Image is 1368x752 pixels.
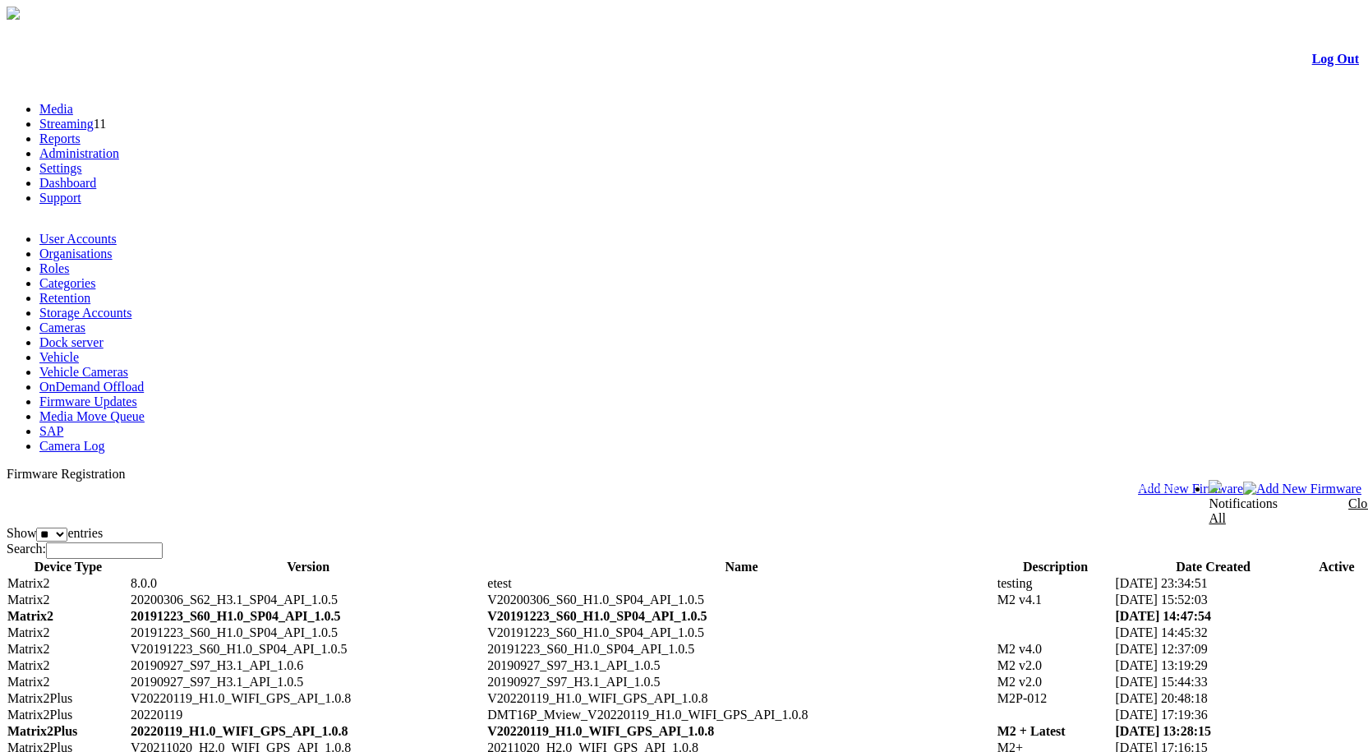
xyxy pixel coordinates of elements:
td: Matrix2 [7,657,130,674]
td: [DATE] 20:48:18 [1114,690,1311,707]
td: 20191223_S60_H1.0_SP04_API_1.0.5 [130,608,486,625]
td: 20191223_S60_H1.0_SP04_API_1.0.5 [486,641,996,657]
a: Vehicle Cameras [39,365,128,379]
td: M2 v4.0 [997,641,1115,657]
a: Log Out [1312,52,1359,66]
a: Settings [39,161,82,175]
td: 20220119_H1.0_WIFI_GPS_API_1.0.8 [130,723,486,740]
td: Matrix2 [7,641,130,657]
th: Version: activate to sort column ascending [130,559,486,575]
td: [DATE] 13:28:15 [1114,723,1311,740]
img: arrow-3.png [7,7,20,20]
th: Active [1312,559,1361,575]
td: M2 v2.0 [997,657,1115,674]
a: Media [39,102,73,116]
td: [DATE] 15:44:33 [1114,674,1311,690]
th: Date Created: activate to sort column ascending [1114,559,1311,575]
td: testing [997,575,1115,592]
td: Matrix2Plus [7,690,130,707]
a: Organisations [39,247,113,261]
td: V20220119_H1.0_WIFI_GPS_API_1.0.8 [130,690,486,707]
td: Matrix2 [7,575,130,592]
td: 20190927_S97_H3.1_API_1.0.5 [486,674,996,690]
a: Dashboard [39,176,96,190]
td: Matrix2Plus [7,707,130,723]
td: Matrix2 [7,592,130,608]
td: M2 v4.1 [997,592,1115,608]
span: Device Type [35,560,103,574]
td: [DATE] 15:52:03 [1114,592,1311,608]
td: Matrix2 [7,625,130,641]
td: 20190927_S97_H3.1_API_1.0.6 [130,657,486,674]
td: Matrix2Plus [7,723,130,740]
td: M2 + Latest [997,723,1115,740]
a: Vehicle [39,350,79,364]
select: Showentries [36,528,67,542]
td: [DATE] 17:19:36 [1114,707,1311,723]
td: Matrix2 [7,674,130,690]
td: V20191223_S60_H1.0_SP04_API_1.0.5 [130,641,486,657]
a: Retention [39,291,90,305]
a: Dock server [39,335,104,349]
td: 20191223_S60_H1.0_SP04_API_1.0.5 [130,625,486,641]
label: Show entries [7,526,103,540]
td: V20191223_S60_H1.0_SP04_API_1.0.5 [486,608,996,625]
a: OnDemand Offload [39,380,144,394]
td: V20200306_S60_H1.0_SP04_API_1.0.5 [486,592,996,608]
td: Matrix2 [7,608,130,625]
td: [DATE] 13:19:29 [1114,657,1311,674]
a: Support [39,191,81,205]
span: Firmware Registration [7,467,125,481]
a: Streaming [39,117,94,131]
a: Storage Accounts [39,306,131,320]
th: Description: activate to sort column ascending [997,559,1115,575]
a: Cameras [39,321,85,334]
td: V20220119_H1.0_WIFI_GPS_API_1.0.8 [486,723,996,740]
td: [DATE] 12:37:09 [1114,641,1311,657]
td: [DATE] 14:47:54 [1114,608,1311,625]
td: V20220119_H1.0_WIFI_GPS_API_1.0.8 [486,690,996,707]
td: M2 v2.0 [997,674,1115,690]
td: 20190927_S97_H3.1_API_1.0.5 [130,674,486,690]
a: SAP [39,424,63,438]
input: Search: [46,542,163,559]
th: Name: activate to sort column ascending [486,559,996,575]
td: V20191223_S60_H1.0_SP04_API_1.0.5 [486,625,996,641]
a: Firmware Updates [39,394,137,408]
a: Roles [39,261,69,275]
td: 20220119 [130,707,486,723]
a: User Accounts [39,232,117,246]
a: Categories [39,276,95,290]
td: etest [486,575,996,592]
a: Camera Log [39,439,105,453]
label: Search: [7,542,163,556]
td: 8.0.0 [130,575,486,592]
img: bell24.png [1209,480,1222,493]
span: Welcome, System Administrator (Administrator) [968,481,1177,493]
td: M2P-012 [997,690,1115,707]
td: 20200306_S62_H3.1_SP04_API_1.0.5 [130,592,486,608]
th: Device Type: activate to sort column descending [7,559,130,575]
td: [DATE] 14:45:32 [1114,625,1311,641]
a: Reports [39,131,81,145]
a: Administration [39,146,119,160]
td: DMT16P_Mview_V20220119_H1.0_WIFI_GPS_API_1.0.8 [486,707,996,723]
span: 11 [94,117,106,131]
td: [DATE] 23:34:51 [1114,575,1311,592]
a: Media Move Queue [39,409,145,423]
div: Notifications [1209,496,1327,526]
td: 20190927_S97_H3.1_API_1.0.5 [486,657,996,674]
